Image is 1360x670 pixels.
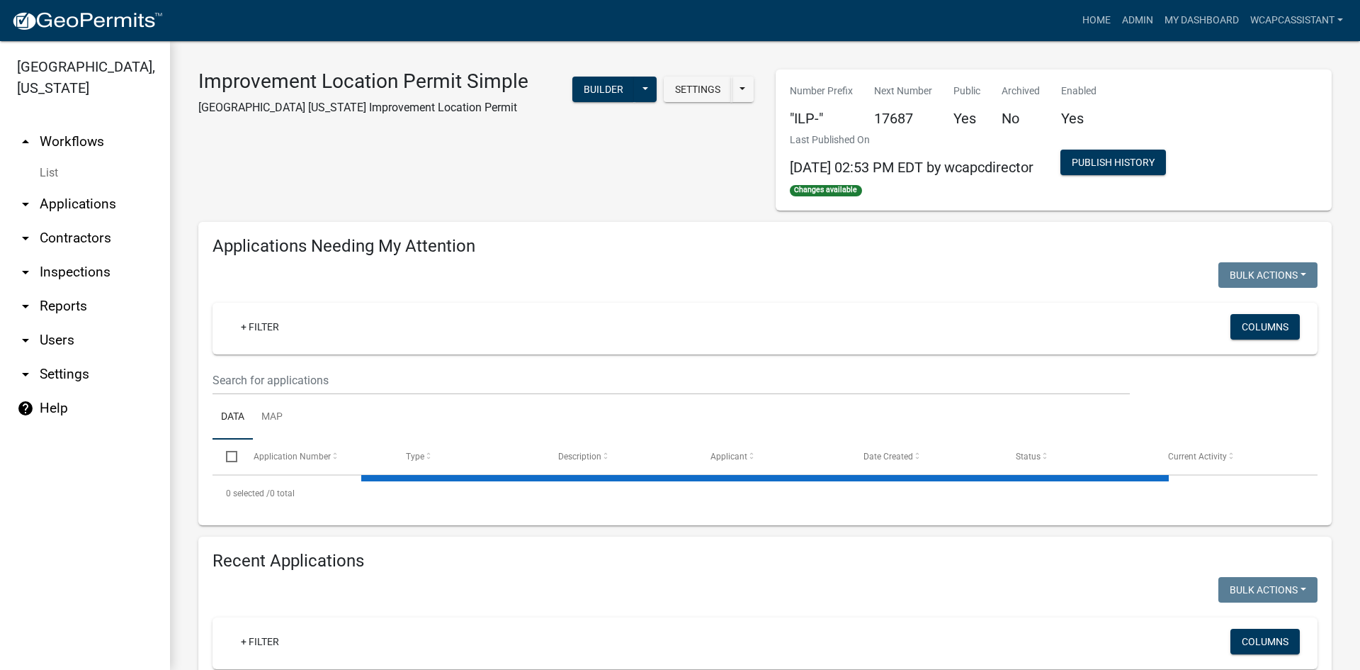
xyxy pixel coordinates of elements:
[863,452,913,462] span: Date Created
[17,366,34,383] i: arrow_drop_down
[790,159,1033,176] span: [DATE] 02:53 PM EDT by wcapcdirector
[874,84,932,99] p: Next Number
[212,440,239,474] datatable-header-cell: Select
[1218,262,1317,288] button: Bulk Actions
[17,332,34,349] i: arrow_drop_down
[198,69,528,94] h3: Improvement Location Permit Simple
[392,440,545,474] datatable-header-cell: Type
[1155,440,1307,474] datatable-header-cell: Current Activity
[229,314,290,340] a: + Filter
[229,629,290,654] a: + Filter
[17,133,34,150] i: arrow_drop_up
[664,77,732,102] button: Settings
[953,84,980,99] p: Public
[790,133,1033,147] p: Last Published On
[1060,150,1166,175] button: Publish History
[212,395,253,440] a: Data
[545,440,697,474] datatable-header-cell: Description
[17,230,34,247] i: arrow_drop_down
[849,440,1002,474] datatable-header-cell: Date Created
[1218,577,1317,603] button: Bulk Actions
[1077,7,1116,34] a: Home
[212,476,1317,511] div: 0 total
[17,298,34,315] i: arrow_drop_down
[1230,629,1300,654] button: Columns
[710,452,747,462] span: Applicant
[406,452,424,462] span: Type
[17,400,34,417] i: help
[790,84,853,99] p: Number Prefix
[198,99,528,116] p: [GEOGRAPHIC_DATA] [US_STATE] Improvement Location Permit
[1159,7,1245,34] a: My Dashboard
[790,185,862,196] span: Changes available
[1002,440,1155,474] datatable-header-cell: Status
[790,110,853,127] h5: "ILP-"
[253,395,291,440] a: Map
[572,77,635,102] button: Builder
[953,110,980,127] h5: Yes
[1002,110,1040,127] h5: No
[1061,84,1096,99] p: Enabled
[1002,84,1040,99] p: Archived
[239,440,392,474] datatable-header-cell: Application Number
[1060,158,1166,169] wm-modal-confirm: Workflow Publish History
[1061,110,1096,127] h5: Yes
[1116,7,1159,34] a: Admin
[1016,452,1041,462] span: Status
[17,196,34,213] i: arrow_drop_down
[558,452,601,462] span: Description
[697,440,849,474] datatable-header-cell: Applicant
[17,264,34,281] i: arrow_drop_down
[212,551,1317,571] h4: Recent Applications
[254,452,331,462] span: Application Number
[212,236,1317,257] h4: Applications Needing My Attention
[1230,314,1300,340] button: Columns
[1245,7,1349,34] a: wcapcassistant
[212,366,1130,395] input: Search for applications
[226,488,270,498] span: 0 selected /
[1168,452,1227,462] span: Current Activity
[874,110,932,127] h5: 17687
